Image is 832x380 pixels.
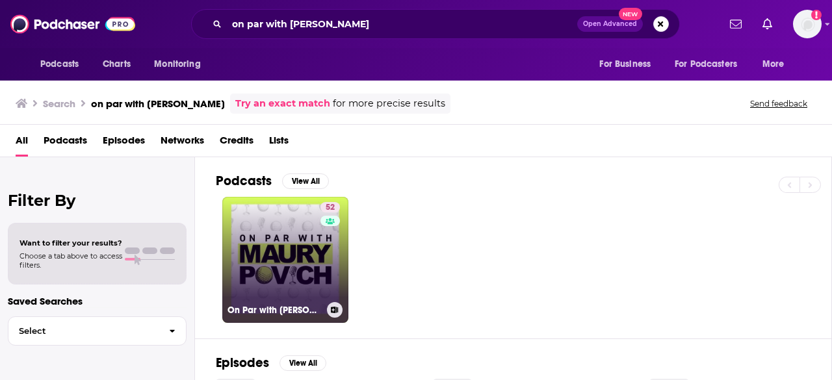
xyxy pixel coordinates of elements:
button: open menu [590,52,667,77]
a: EpisodesView All [216,355,326,371]
span: New [619,8,642,20]
a: Show notifications dropdown [725,13,747,35]
h2: Episodes [216,355,269,371]
a: 52 [320,202,340,212]
a: PodcastsView All [216,173,329,189]
span: Charts [103,55,131,73]
button: Send feedback [746,98,811,109]
p: Saved Searches [8,295,187,307]
span: Open Advanced [583,21,637,27]
span: For Podcasters [675,55,737,73]
h3: on par with [PERSON_NAME] [91,97,225,110]
a: All [16,130,28,157]
span: For Business [599,55,651,73]
a: Credits [220,130,253,157]
h3: Search [43,97,75,110]
h3: On Par with [PERSON_NAME] [227,305,322,316]
span: Podcasts [40,55,79,73]
a: Podcasts [44,130,87,157]
a: 52On Par with [PERSON_NAME] [222,197,348,323]
button: View All [279,355,326,371]
span: More [762,55,785,73]
a: Networks [161,130,204,157]
a: Charts [94,52,138,77]
h2: Podcasts [216,173,272,189]
a: Episodes [103,130,145,157]
span: Want to filter your results? [19,238,122,247]
img: Podchaser - Follow, Share and Rate Podcasts [10,12,135,36]
input: Search podcasts, credits, & more... [227,14,577,34]
span: Monitoring [154,55,200,73]
button: View All [282,173,329,189]
h2: Filter By [8,191,187,210]
span: for more precise results [333,96,445,111]
span: Logged in as tessvanden [793,10,822,38]
img: User Profile [793,10,822,38]
span: Choose a tab above to access filters. [19,251,122,270]
span: Select [8,327,159,335]
svg: Add a profile image [811,10,822,20]
button: Open AdvancedNew [577,16,643,32]
button: open menu [145,52,217,77]
button: Select [8,316,187,346]
a: Try an exact match [235,96,330,111]
button: Show profile menu [793,10,822,38]
a: Show notifications dropdown [757,13,777,35]
button: open menu [753,52,801,77]
div: Search podcasts, credits, & more... [191,9,680,39]
span: 52 [326,201,335,214]
button: open menu [666,52,756,77]
a: Lists [269,130,289,157]
button: open menu [31,52,96,77]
